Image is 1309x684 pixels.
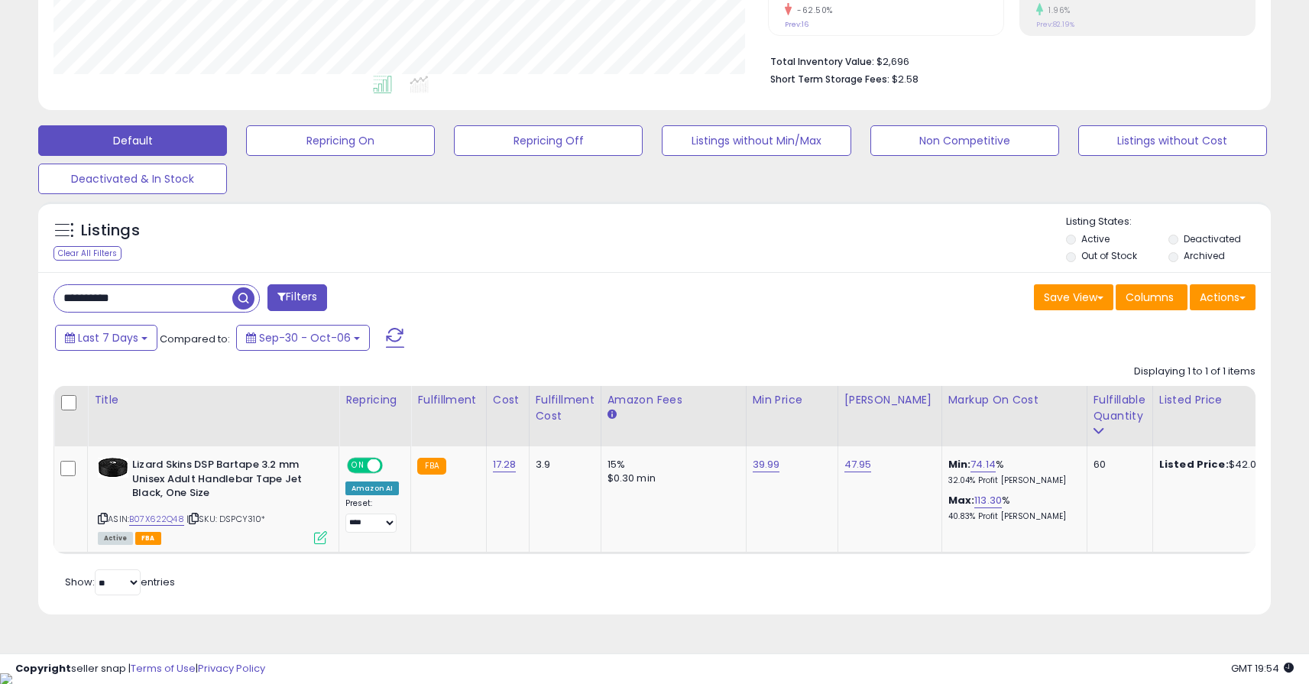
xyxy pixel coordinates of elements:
span: All listings currently available for purchase on Amazon [98,532,133,545]
span: Compared to: [160,332,230,346]
b: Lizard Skins DSP Bartape 3.2 mm Unisex Adult Handlebar Tape Jet Black, One Size [132,458,318,504]
span: ON [348,459,368,472]
div: Fulfillable Quantity [1094,392,1146,424]
button: Filters [267,284,327,311]
div: seller snap | | [15,662,265,676]
b: Min: [948,457,971,472]
div: 60 [1094,458,1141,472]
div: Repricing [345,392,404,408]
b: Listed Price: [1159,457,1229,472]
b: Short Term Storage Fees: [770,73,889,86]
small: -62.50% [792,5,833,16]
div: Fulfillment [417,392,479,408]
button: Columns [1116,284,1187,310]
button: Repricing On [246,125,435,156]
button: Deactivated & In Stock [38,164,227,194]
button: Listings without Cost [1078,125,1267,156]
p: 40.83% Profit [PERSON_NAME] [948,511,1075,522]
label: Deactivated [1184,232,1241,245]
a: 113.30 [974,493,1002,508]
div: Amazon AI [345,481,399,495]
div: Markup on Cost [948,392,1081,408]
b: Total Inventory Value: [770,55,874,68]
button: Sep-30 - Oct-06 [236,325,370,351]
button: Last 7 Days [55,325,157,351]
a: 17.28 [493,457,517,472]
small: Prev: 16 [785,20,808,29]
button: Non Competitive [870,125,1059,156]
button: Listings without Min/Max [662,125,851,156]
strong: Copyright [15,661,71,676]
span: $2.58 [892,72,919,86]
a: 47.95 [844,457,872,472]
div: Listed Price [1159,392,1291,408]
a: B07X622Q48 [129,513,184,526]
div: Min Price [753,392,831,408]
label: Archived [1184,249,1225,262]
span: Show: entries [65,575,175,589]
button: Default [38,125,227,156]
label: Out of Stock [1081,249,1137,262]
button: Actions [1190,284,1256,310]
small: Amazon Fees. [608,408,617,422]
th: The percentage added to the cost of goods (COGS) that forms the calculator for Min & Max prices. [941,386,1087,446]
span: Columns [1126,290,1174,305]
div: $42.09 [1159,458,1286,472]
img: 51pYFOj6BKL._SL40_.jpg [98,458,128,478]
label: Active [1081,232,1110,245]
div: $0.30 min [608,472,734,485]
div: Cost [493,392,523,408]
div: ASIN: [98,458,327,543]
span: Sep-30 - Oct-06 [259,330,351,345]
div: Fulfillment Cost [536,392,595,424]
span: | SKU: DSPCY310* [186,513,266,525]
p: 32.04% Profit [PERSON_NAME] [948,475,1075,486]
button: Save View [1034,284,1113,310]
p: Listing States: [1066,215,1271,229]
small: Prev: 82.19% [1036,20,1074,29]
small: 1.96% [1043,5,1071,16]
h5: Listings [81,220,140,242]
span: Last 7 Days [78,330,138,345]
a: 39.99 [753,457,780,472]
div: 3.9 [536,458,589,472]
a: 74.14 [970,457,996,472]
div: 15% [608,458,734,472]
div: % [948,458,1075,486]
div: Preset: [345,498,399,533]
span: OFF [381,459,405,472]
a: Privacy Policy [198,661,265,676]
button: Repricing Off [454,125,643,156]
div: Displaying 1 to 1 of 1 items [1134,365,1256,379]
div: Title [94,392,332,408]
div: Clear All Filters [53,246,122,261]
div: Amazon Fees [608,392,740,408]
a: Terms of Use [131,661,196,676]
span: FBA [135,532,161,545]
li: $2,696 [770,51,1244,70]
div: % [948,494,1075,522]
div: [PERSON_NAME] [844,392,935,408]
span: 2025-10-14 19:54 GMT [1231,661,1294,676]
b: Max: [948,493,975,507]
small: FBA [417,458,446,475]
